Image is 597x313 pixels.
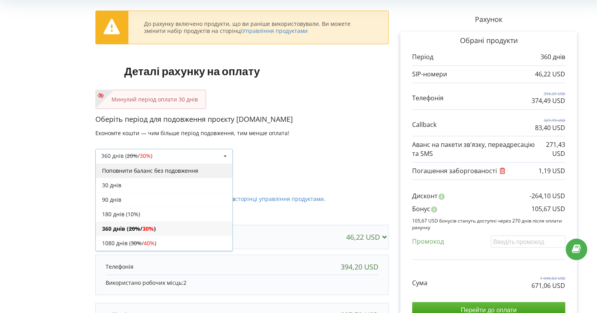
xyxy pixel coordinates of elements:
[131,239,142,247] s: 30%
[412,36,565,46] p: Обрані продукти
[95,114,389,125] p: Оберіть період для подовження проєкту [DOMAIN_NAME]
[101,153,152,159] div: 360 днів ( / )
[536,140,565,158] p: 271,43 USD
[96,207,232,221] div: 180 днів (10%)
[140,152,151,159] span: 30%
[127,152,138,159] s: 20%
[106,279,378,287] p: Використано робочих місць:
[531,204,565,213] p: 105,67 USD
[389,14,589,25] p: Рахунок
[95,52,289,90] h1: Деталі рахунку на оплату
[106,263,133,271] p: Телефонія
[412,217,565,231] p: 105,67 USD бонусів стануть доступні через 270 днів після оплати рахунку
[491,235,565,248] input: Введіть промокод
[104,96,198,103] p: Минулий період оплати 30 днів
[531,96,565,105] p: 374,49 USD
[412,279,427,288] p: Сума
[531,281,565,290] p: 671,06 USD
[144,20,372,34] div: До рахунку включено продукти, що ви раніше використовували. Ви можете змінити набір продуктів на ...
[412,120,436,129] p: Callback
[535,123,565,132] p: 83,40 USD
[412,140,536,158] p: Аванс на пакети зв'язку, переадресацію та SMS
[96,250,232,265] div: 30 днів (12-місячна підписка)
[412,94,444,103] p: Телефонія
[142,225,154,232] span: 30%
[144,239,155,247] span: 40%
[412,52,433,62] p: Період
[96,236,232,250] div: 1080 днів ( / )
[535,70,565,79] p: 46,22 USD
[412,166,507,175] p: Погашення заборгованості
[531,91,565,96] p: 394,20 USD
[341,263,378,271] div: 394,20 USD
[95,129,289,137] span: Економте кошти — чим більше період подовження, тим менше оплата!
[96,178,232,192] div: 30 днів
[96,163,232,178] div: Поповнити баланс без подовження
[235,195,325,203] a: сторінці управління продуктами.
[129,225,140,232] s: 20%
[412,192,438,201] p: Дисконт
[346,233,390,241] div: 46,22 USD
[529,192,565,201] p: -264,10 USD
[535,118,565,123] p: 327,79 USD
[242,27,308,34] a: Управління продуктами
[540,52,565,62] p: 360 днів
[412,70,447,79] p: SIP-номери
[96,192,232,207] div: 90 днів
[412,204,430,213] p: Бонус
[95,172,389,182] p: Активовані продукти
[531,275,565,281] p: 1 040,83 USD
[412,237,444,246] p: Промокод
[539,166,565,175] p: 1,19 USD
[96,221,232,236] div: 360 днів ( / )
[183,279,186,286] span: 2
